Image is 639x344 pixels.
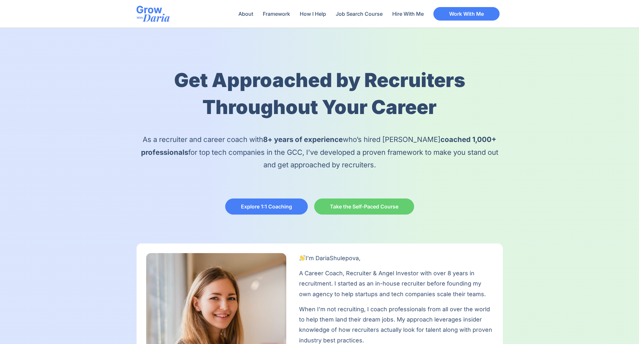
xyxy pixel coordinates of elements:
a: Take the Self-Paced Course [314,198,414,215]
h1: Get Approached by Recruiters Throughout Your Career [137,66,503,120]
a: How I Help [297,6,329,21]
span: Explore 1:1 Coaching [241,204,292,209]
a: Framework [260,6,293,21]
p: As a recruiter and career coach with who’s hired [PERSON_NAME] for top tech companies in the GCC,... [137,133,503,172]
p: Shulepova [299,253,493,263]
span: Work With Me [449,11,484,16]
a: Work With Me [433,7,500,21]
span: I’m Daria [299,255,330,261]
img: 👋 [299,255,305,261]
nav: Menu [235,6,427,21]
b: coached 1,000+ professionals [141,135,497,156]
a: Explore 1:1 Coaching [225,198,308,215]
a: Job Search Course [333,6,386,21]
a: Hire With Me [389,6,427,21]
b: 8+ years of experience [263,135,343,144]
a: About [235,6,256,21]
span: Take the Self-Paced Course [330,204,398,209]
p: A Career Coach, Recruiter & Angel Investor with over 8 years in recruitment. I started as an in-h... [299,268,493,299]
span: , [359,255,360,261]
